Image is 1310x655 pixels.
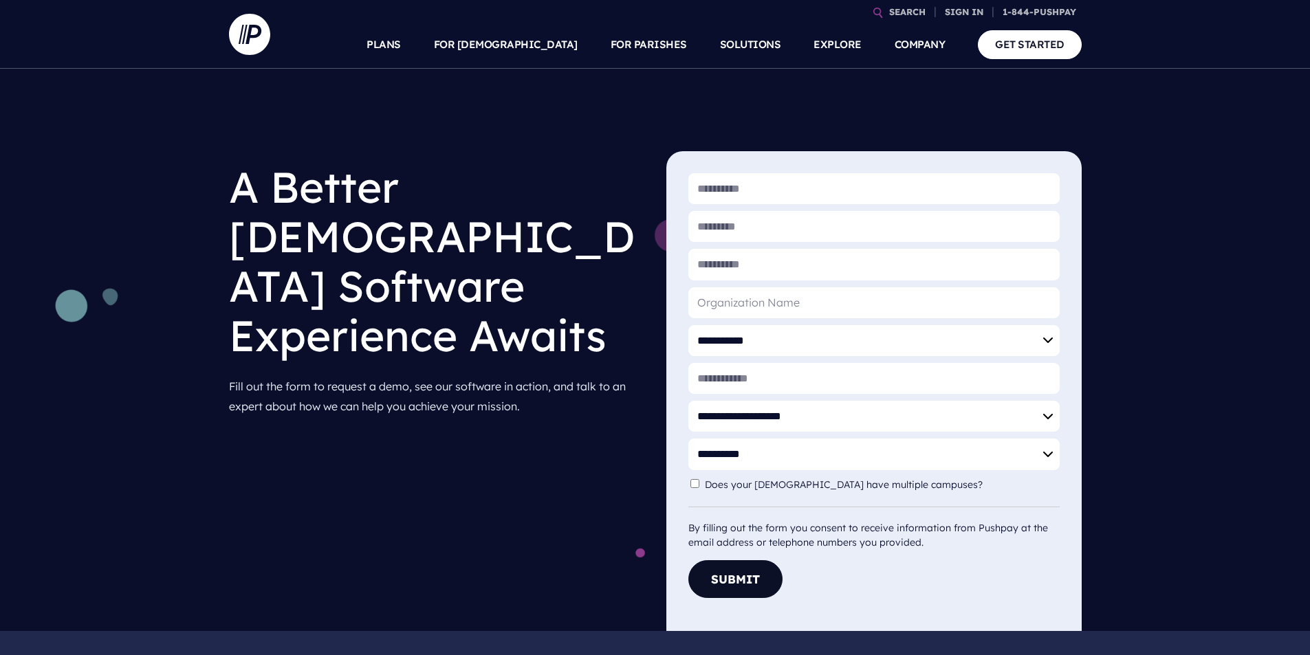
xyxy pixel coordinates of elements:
[367,21,401,69] a: PLANS
[705,479,990,491] label: Does your [DEMOGRAPHIC_DATA] have multiple campuses?
[611,21,687,69] a: FOR PARISHES
[978,30,1082,58] a: GET STARTED
[688,507,1060,550] div: By filling out the form you consent to receive information from Pushpay at the email address or t...
[895,21,946,69] a: COMPANY
[229,371,644,422] p: Fill out the form to request a demo, see our software in action, and talk to an expert about how ...
[434,21,578,69] a: FOR [DEMOGRAPHIC_DATA]
[814,21,862,69] a: EXPLORE
[720,21,781,69] a: SOLUTIONS
[229,151,644,371] h1: A Better [DEMOGRAPHIC_DATA] Software Experience Awaits
[688,287,1060,318] input: Organization Name
[688,560,783,598] button: Submit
